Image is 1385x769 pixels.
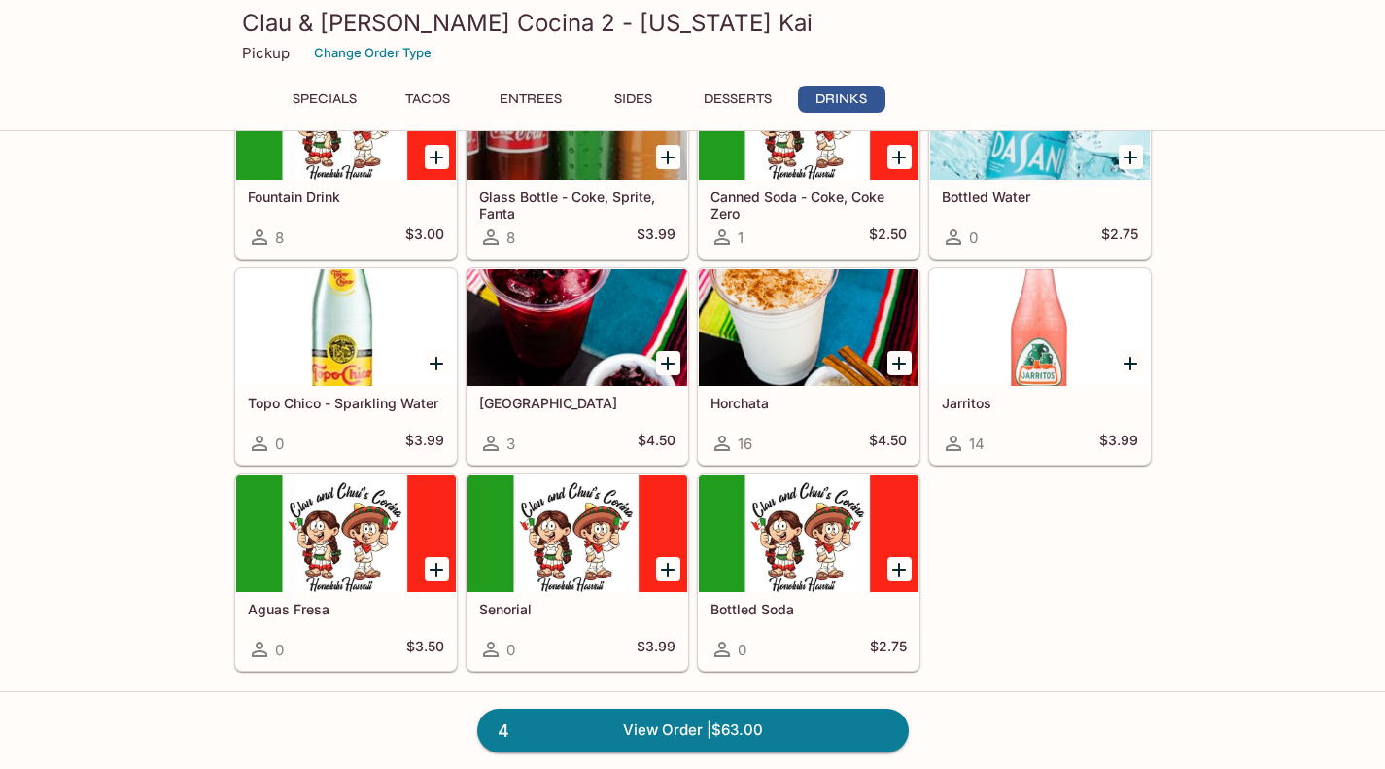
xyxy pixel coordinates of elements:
a: Topo Chico - Sparkling Water0$3.99 [235,268,457,465]
a: Senorial0$3.99 [467,474,688,671]
button: Tacos [384,86,471,113]
span: 1 [738,228,744,247]
button: Sides [590,86,677,113]
div: Canned Soda - Coke, Coke Zero [699,63,918,180]
h5: $3.99 [637,638,675,661]
span: 14 [969,435,985,453]
h5: Fountain Drink [248,189,444,205]
a: Bottled Soda0$2.75 [698,474,919,671]
h5: $3.99 [405,432,444,455]
span: 3 [506,435,515,453]
h5: Glass Bottle - Coke, Sprite, Fanta [479,189,675,221]
div: Bottled Water [930,63,1150,180]
a: Horchata16$4.50 [698,268,919,465]
div: Glass Bottle - Coke, Sprite, Fanta [467,63,687,180]
button: Add Canned Soda - Coke, Coke Zero [887,145,912,169]
button: Add Senorial [656,557,680,581]
h5: $2.75 [1101,226,1138,249]
span: 8 [506,228,515,247]
span: 16 [738,435,752,453]
h5: [GEOGRAPHIC_DATA] [479,395,675,411]
button: Desserts [693,86,782,113]
h5: $4.50 [638,432,675,455]
div: Topo Chico - Sparkling Water [236,269,456,386]
h5: Horchata [710,395,907,411]
div: Bottled Soda [699,475,918,592]
a: 4View Order |$63.00 [477,709,909,752]
h5: Jarritos [942,395,1138,411]
h5: Topo Chico - Sparkling Water [248,395,444,411]
div: Jarritos [930,269,1150,386]
div: Aguas Fresa [236,475,456,592]
h5: $4.50 [869,432,907,455]
div: Senorial [467,475,687,592]
h3: Clau & [PERSON_NAME] Cocina 2 - [US_STATE] Kai [242,8,1144,38]
button: Add Horchata [887,351,912,375]
button: Add Jamaica [656,351,680,375]
button: Specials [281,86,368,113]
h5: $3.00 [405,226,444,249]
h5: Bottled Water [942,189,1138,205]
a: [GEOGRAPHIC_DATA]3$4.50 [467,268,688,465]
h5: Canned Soda - Coke, Coke Zero [710,189,907,221]
button: Entrees [487,86,574,113]
h5: $2.50 [869,226,907,249]
span: 0 [969,228,978,247]
button: Add Bottled Soda [887,557,912,581]
a: Jarritos14$3.99 [929,268,1151,465]
div: Fountain Drink [236,63,456,180]
h5: $3.50 [406,638,444,661]
div: Jamaica [467,269,687,386]
button: Add Topo Chico - Sparkling Water [425,351,449,375]
h5: $3.99 [637,226,675,249]
span: 0 [275,641,284,659]
button: Add Aguas Fresa [425,557,449,581]
button: Change Order Type [305,38,440,68]
button: Add Fountain Drink [425,145,449,169]
button: Drinks [798,86,885,113]
span: 8 [275,228,284,247]
a: Aguas Fresa0$3.50 [235,474,457,671]
h5: Senorial [479,601,675,617]
span: 4 [486,717,521,745]
button: Add Bottled Water [1119,145,1143,169]
a: Bottled Water0$2.75 [929,62,1151,259]
h5: Bottled Soda [710,601,907,617]
h5: Aguas Fresa [248,601,444,617]
a: Fountain Drink8$3.00 [235,62,457,259]
h5: $2.75 [870,638,907,661]
span: 0 [275,435,284,453]
button: Add Jarritos [1119,351,1143,375]
button: Add Glass Bottle - Coke, Sprite, Fanta [656,145,680,169]
a: Glass Bottle - Coke, Sprite, Fanta8$3.99 [467,62,688,259]
div: Horchata [699,269,918,386]
a: Canned Soda - Coke, Coke Zero1$2.50 [698,62,919,259]
span: 0 [506,641,515,659]
h5: $3.99 [1099,432,1138,455]
p: Pickup [242,44,290,62]
span: 0 [738,641,746,659]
